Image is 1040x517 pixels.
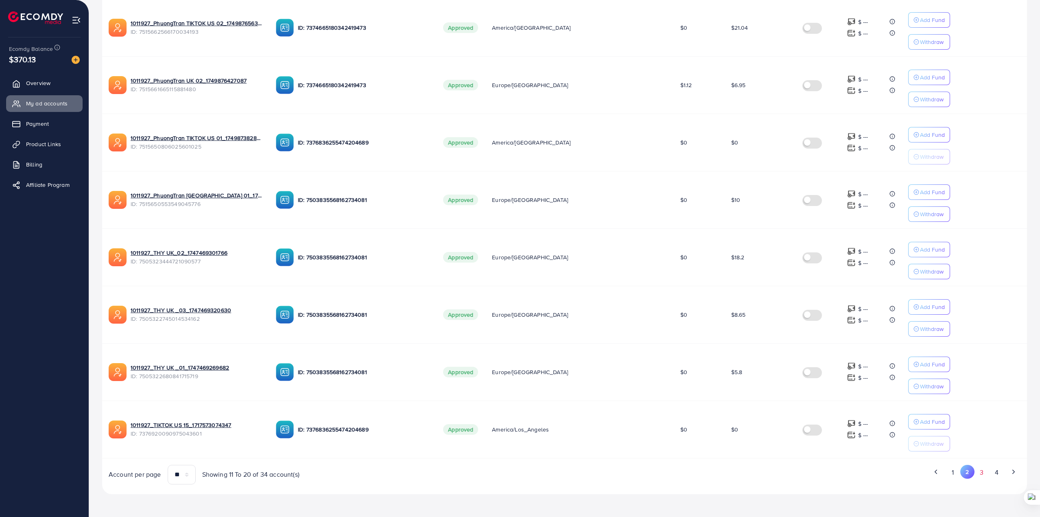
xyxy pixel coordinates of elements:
[847,362,856,370] img: top-up amount
[908,264,950,279] button: Withdraw
[858,86,868,96] p: $ ---
[680,81,692,89] span: $1.12
[298,195,430,205] p: ID: 7503835568162734081
[929,465,943,479] button: Go to previous page
[680,24,687,32] span: $0
[298,23,430,33] p: ID: 7374665180342419473
[492,311,568,319] span: Europe/[GEOGRAPHIC_DATA]
[131,249,263,257] a: 1011927_THY UK_02_1747469301766
[131,364,263,380] div: <span class='underline'>1011927_THY UK _01_1747469269682</span></br>7505322680841715719
[298,252,430,262] p: ID: 7503835568162734081
[920,417,945,427] p: Add Fund
[131,142,263,151] span: ID: 7515650806025601025
[9,45,53,53] span: Ecomdy Balance
[920,94,944,104] p: Withdraw
[731,425,738,434] span: $0
[131,19,263,36] div: <span class='underline'>1011927_PhuongTran TIKTOK US 02_1749876563912</span></br>7515662566170034193
[131,429,263,438] span: ID: 7376920090975043601
[72,56,80,64] img: image
[920,209,944,219] p: Withdraw
[920,381,944,391] p: Withdraw
[858,373,868,383] p: $ ---
[9,53,36,65] span: $370.13
[920,302,945,312] p: Add Fund
[298,425,430,434] p: ID: 7376836255474204689
[109,191,127,209] img: ic-ads-acc.e4c84228.svg
[131,85,263,93] span: ID: 7515661665115881480
[26,181,70,189] span: Affiliate Program
[443,309,478,320] span: Approved
[858,304,868,314] p: $ ---
[72,15,81,25] img: menu
[847,201,856,210] img: top-up amount
[298,310,430,320] p: ID: 7503835568162734081
[680,311,687,319] span: $0
[492,253,568,261] span: Europe/[GEOGRAPHIC_DATA]
[847,18,856,26] img: top-up amount
[131,306,263,314] a: 1011927_THY UK _03_1747469320630
[847,132,856,141] img: top-up amount
[908,184,950,200] button: Add Fund
[908,321,950,337] button: Withdraw
[680,425,687,434] span: $0
[1006,465,1020,479] button: Go to next page
[847,247,856,256] img: top-up amount
[131,134,263,151] div: <span class='underline'>1011927_PhuongTran TIKTOK US 01_1749873828056</span></br>7515650806025601025
[109,19,127,37] img: ic-ads-acc.e4c84228.svg
[298,80,430,90] p: ID: 7374665180342419473
[109,363,127,381] img: ic-ads-acc.e4c84228.svg
[908,127,950,142] button: Add Fund
[858,132,868,142] p: $ ---
[131,28,263,36] span: ID: 7515662566170034193
[680,368,687,376] span: $0
[131,421,263,429] a: 1011927_TIKTOK US 15_1717573074347
[946,465,960,480] button: Go to page 1
[858,430,868,440] p: $ ---
[858,189,868,199] p: $ ---
[131,200,263,208] span: ID: 7515650553549045776
[858,258,868,268] p: $ ---
[908,299,950,315] button: Add Fund
[908,242,950,257] button: Add Fund
[847,29,856,37] img: top-up amount
[443,424,478,435] span: Approved
[109,248,127,266] img: ic-ads-acc.e4c84228.svg
[920,324,944,334] p: Withdraw
[443,252,478,263] span: Approved
[847,75,856,83] img: top-up amount
[109,421,127,438] img: ic-ads-acc.e4c84228.svg
[109,76,127,94] img: ic-ads-acc.e4c84228.svg
[26,120,49,128] span: Payment
[443,22,478,33] span: Approved
[492,196,568,204] span: Europe/[GEOGRAPHIC_DATA]
[443,137,478,148] span: Approved
[276,248,294,266] img: ic-ba-acc.ded83a64.svg
[26,160,42,169] span: Billing
[492,81,568,89] span: Europe/[GEOGRAPHIC_DATA]
[731,253,745,261] span: $18.2
[202,470,299,479] span: Showing 11 To 20 of 34 account(s)
[131,134,263,142] a: 1011927_PhuongTran TIKTOK US 01_1749873828056
[492,425,549,434] span: America/Los_Angeles
[858,143,868,153] p: $ ---
[131,191,263,199] a: 1011927_PhuongTran [GEOGRAPHIC_DATA] 01_1749873767691
[131,421,263,438] div: <span class='underline'>1011927_TIKTOK US 15_1717573074347</span></br>7376920090975043601
[443,367,478,377] span: Approved
[276,134,294,151] img: ic-ba-acc.ded83a64.svg
[731,81,746,89] span: $6.95
[6,177,83,193] a: Affiliate Program
[6,116,83,132] a: Payment
[131,191,263,208] div: <span class='underline'>1011927_PhuongTran UK 01_1749873767691</span></br>7515650553549045776
[298,367,430,377] p: ID: 7503835568162734081
[858,315,868,325] p: $ ---
[6,95,83,112] a: My ad accounts
[109,470,161,479] span: Account per page
[26,79,50,87] span: Overview
[847,258,856,267] img: top-up amount
[847,190,856,198] img: top-up amount
[858,419,868,429] p: $ ---
[920,130,945,140] p: Add Fund
[847,305,856,313] img: top-up amount
[109,306,127,324] img: ic-ads-acc.e4c84228.svg
[731,138,738,147] span: $0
